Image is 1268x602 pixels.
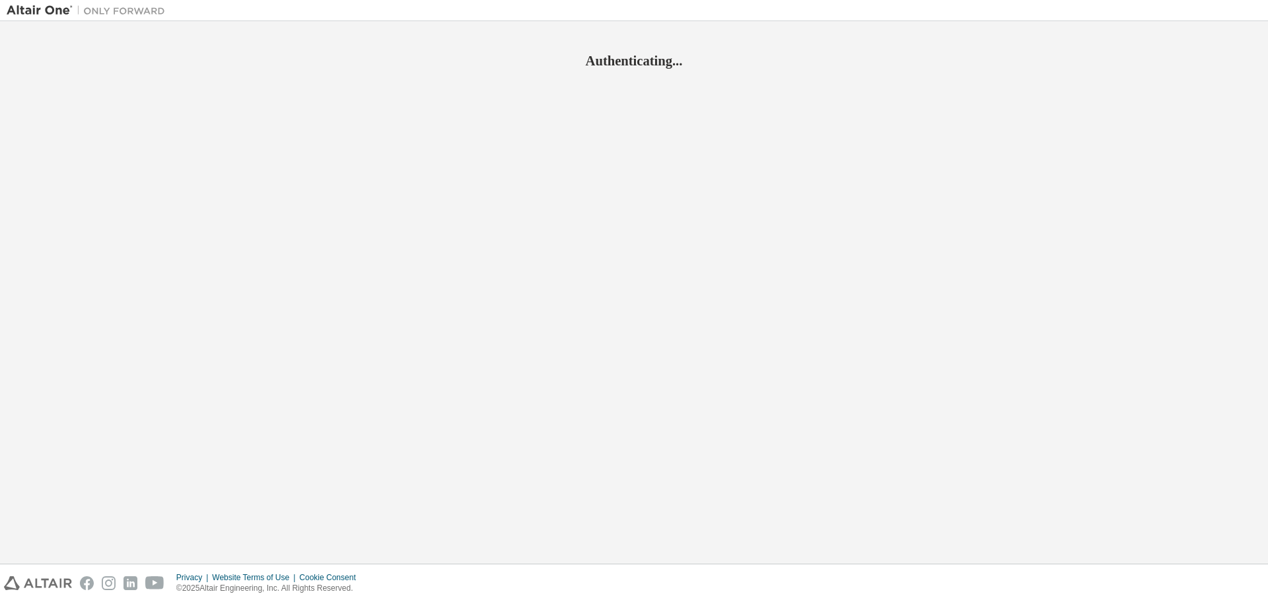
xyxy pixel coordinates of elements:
img: Altair One [7,4,172,17]
img: facebook.svg [80,576,94,590]
div: Website Terms of Use [212,572,299,583]
h2: Authenticating... [7,52,1261,69]
img: linkedin.svg [123,576,137,590]
img: altair_logo.svg [4,576,72,590]
img: youtube.svg [145,576,164,590]
div: Privacy [176,572,212,583]
div: Cookie Consent [299,572,363,583]
img: instagram.svg [102,576,116,590]
p: © 2025 Altair Engineering, Inc. All Rights Reserved. [176,583,364,594]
